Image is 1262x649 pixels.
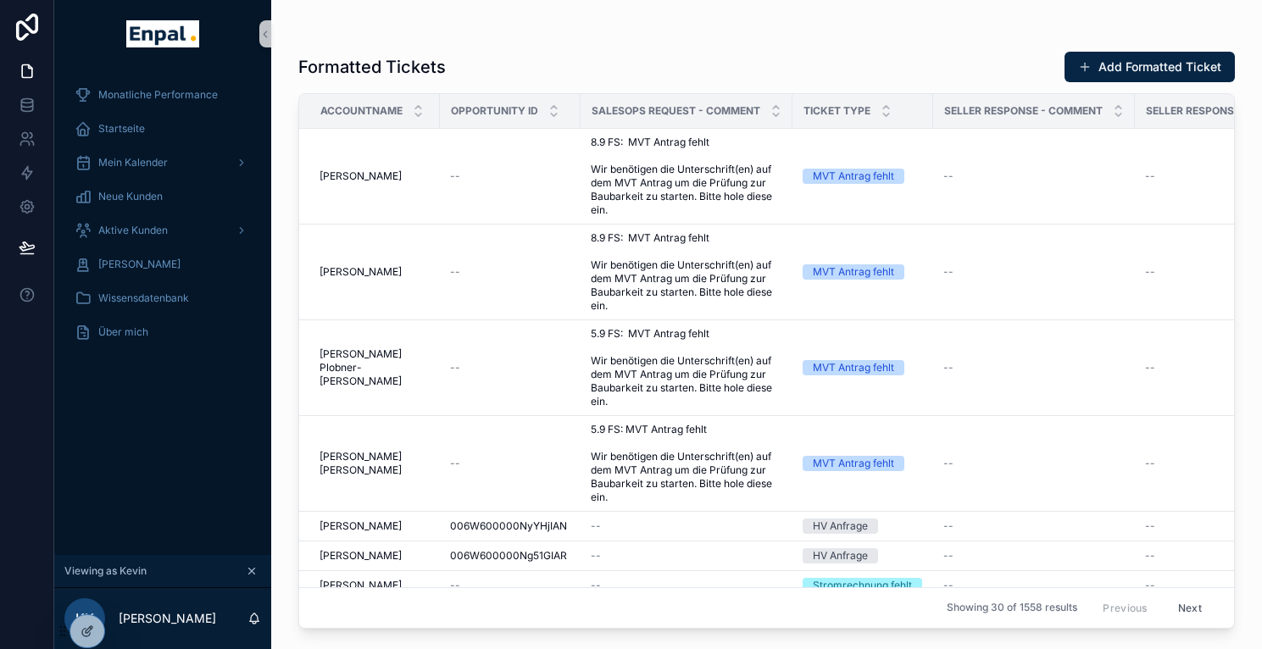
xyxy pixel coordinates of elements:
span: 006W600000Ng51GIAR [450,549,567,563]
span: [PERSON_NAME] [320,265,402,279]
span: -- [943,169,953,183]
span: -- [450,169,460,183]
span: -- [943,579,953,592]
a: Stromrechnung fehlt [803,578,923,593]
span: -- [1145,361,1155,374]
span: SalesOps Request - Comment [592,104,760,118]
span: -- [450,457,460,470]
span: Opportunity ID [451,104,538,118]
h1: Formatted Tickets [298,55,446,79]
span: -- [943,265,953,279]
span: [PERSON_NAME] [320,519,402,533]
div: MVT Antrag fehlt [813,456,894,471]
div: HV Anfrage [813,519,868,534]
span: Showing 30 of 1558 results [947,602,1077,615]
a: MVT Antrag fehlt [803,360,923,375]
span: [PERSON_NAME] [320,169,402,183]
span: -- [591,519,601,533]
a: -- [943,361,1125,374]
span: -- [943,519,953,533]
span: -- [591,549,601,563]
span: [PERSON_NAME] [98,258,181,271]
a: HV Anfrage [803,519,923,534]
span: Ticket Type [803,104,870,118]
p: [PERSON_NAME] [119,610,216,627]
span: -- [1145,169,1155,183]
span: [PERSON_NAME] [320,549,402,563]
span: -- [1145,579,1155,592]
span: Aktive Kunden [98,224,168,237]
button: Next [1166,595,1214,621]
img: App logo [126,20,198,47]
a: [PERSON_NAME] [320,549,430,563]
div: MVT Antrag fehlt [813,264,894,280]
a: -- [450,169,570,183]
a: -- [450,265,570,279]
a: -- [591,519,782,533]
span: Monatliche Performance [98,88,218,102]
button: Add Formatted Ticket [1065,52,1235,82]
a: -- [450,457,570,470]
span: Über mich [98,325,148,339]
span: -- [943,361,953,374]
div: Stromrechnung fehlt [813,578,912,593]
a: Monatliche Performance [64,80,261,110]
a: Wissensdatenbank [64,283,261,313]
a: -- [943,169,1125,183]
div: MVT Antrag fehlt [813,169,894,184]
a: MVT Antrag fehlt [803,264,923,280]
a: 006W600000Ng51GIAR [450,549,570,563]
div: MVT Antrag fehlt [813,360,894,375]
a: MVT Antrag fehlt [803,169,923,184]
span: -- [450,265,460,279]
span: -- [1145,457,1155,470]
a: [PERSON_NAME] [320,579,430,592]
a: -- [943,457,1125,470]
span: Neue Kunden [98,190,163,203]
span: -- [943,457,953,470]
a: Neue Kunden [64,181,261,212]
a: 006W600000NyYHjIAN [450,519,570,533]
a: [PERSON_NAME] [320,265,430,279]
span: Mein Kalender [98,156,168,169]
span: Startseite [98,122,145,136]
span: 8.9 FS: MVT Antrag fehlt Wir benötigen die Unterschrift(en) auf dem MVT Antrag um die Prüfung zur... [591,231,782,313]
a: -- [450,579,570,592]
a: [PERSON_NAME] [64,249,261,280]
a: -- [943,519,1125,533]
span: -- [591,579,601,592]
span: -- [1145,265,1155,279]
a: -- [591,549,782,563]
span: -- [450,361,460,374]
a: 8.9 FS: MVT Antrag fehlt Wir benötigen die Unterschrift(en) auf dem MVT Antrag um die Prüfung zur... [591,136,782,217]
span: -- [1145,519,1155,533]
span: -- [1145,549,1155,563]
a: [PERSON_NAME] [320,169,430,183]
a: Aktive Kunden [64,215,261,246]
a: 5.9 FS: MVT Antrag fehlt Wir benötigen die Unterschrift(en) auf dem MVT Antrag um die Prüfung zur... [591,423,782,504]
span: 006W600000NyYHjIAN [450,519,567,533]
a: HV Anfrage [803,548,923,563]
span: -- [450,579,460,592]
a: -- [943,549,1125,563]
a: MVT Antrag fehlt [803,456,923,471]
div: scrollable content [54,68,271,369]
span: Viewing as Kevin [64,564,147,578]
div: HV Anfrage [813,548,868,563]
a: [PERSON_NAME] [PERSON_NAME] [320,450,430,477]
a: -- [943,579,1125,592]
span: -- [943,549,953,563]
span: Seller Response - Comment [944,104,1103,118]
span: Accountname [320,104,403,118]
span: KK [75,608,94,629]
a: 5.9 FS: MVT Antrag fehlt Wir benötigen die Unterschrift(en) auf dem MVT Antrag um die Prüfung zur... [591,327,782,408]
a: Über mich [64,317,261,347]
a: [PERSON_NAME] Plobner-[PERSON_NAME] [320,347,430,388]
a: [PERSON_NAME] [320,519,430,533]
